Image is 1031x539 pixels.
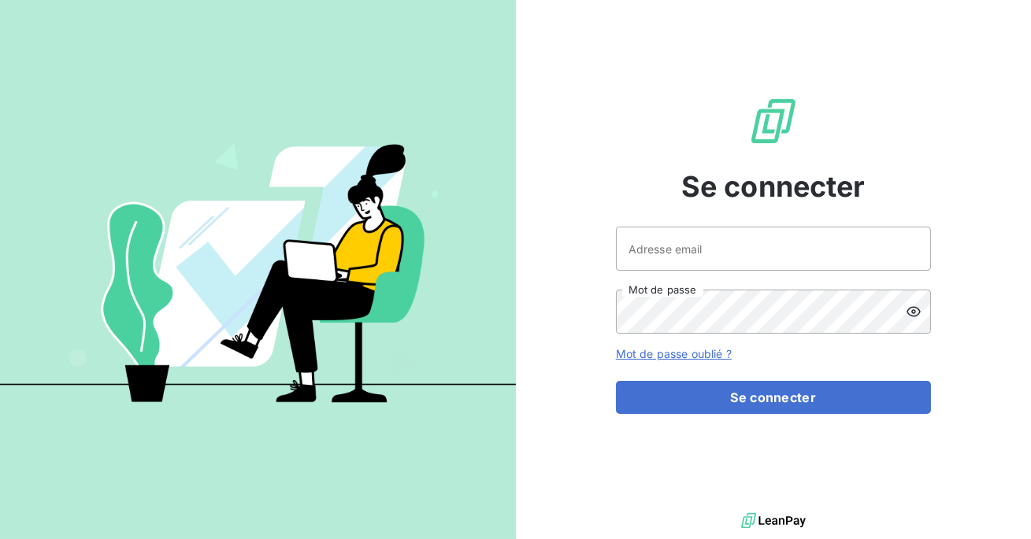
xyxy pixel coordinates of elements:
[741,509,806,533] img: logo
[748,96,799,146] img: Logo LeanPay
[681,165,866,208] span: Se connecter
[616,381,931,414] button: Se connecter
[616,227,931,271] input: placeholder
[616,347,732,360] a: Mot de passe oublié ?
